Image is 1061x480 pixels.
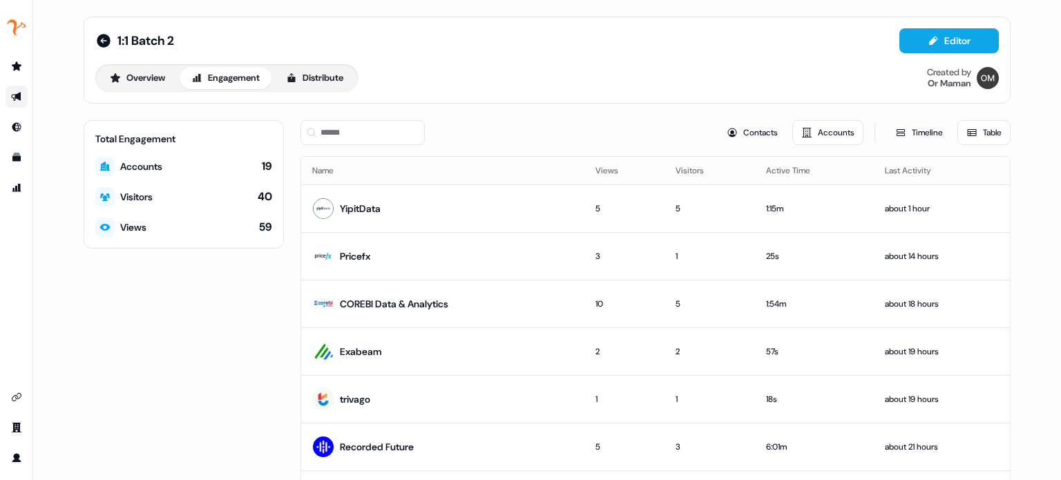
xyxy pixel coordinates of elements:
[766,392,863,406] div: 18s
[927,67,971,78] div: Created by
[886,120,952,145] button: Timeline
[718,120,787,145] button: Contacts
[792,120,863,145] button: Accounts
[180,67,271,89] button: Engagement
[120,190,153,204] div: Visitors
[676,202,744,215] div: 5
[874,157,1010,184] th: Last Activity
[6,116,28,138] a: Go to Inbound
[274,67,355,89] button: Distribute
[766,249,863,263] div: 25s
[340,202,381,215] div: YipitData
[766,297,863,311] div: 1:54m
[259,220,272,235] div: 59
[6,55,28,77] a: Go to prospects
[340,345,382,358] div: Exabeam
[262,159,272,174] div: 19
[595,297,653,311] div: 10
[6,146,28,169] a: Go to templates
[120,160,162,173] div: Accounts
[885,392,999,406] div: about 19 hours
[899,28,999,53] button: Editor
[885,249,999,263] div: about 14 hours
[117,32,174,49] span: 1:1 Batch 2
[766,202,863,215] div: 1:15m
[676,297,744,311] div: 5
[98,67,177,89] button: Overview
[301,157,584,184] th: Name
[885,297,999,311] div: about 18 hours
[676,440,744,454] div: 3
[340,297,448,311] div: COREBI Data & Analytics
[595,345,653,358] div: 2
[676,249,744,263] div: 1
[899,35,999,50] a: Editor
[6,386,28,408] a: Go to integrations
[957,120,1011,145] button: Table
[595,440,653,454] div: 5
[120,220,146,234] div: Views
[665,157,755,184] th: Visitors
[340,392,370,406] div: trivago
[928,78,971,89] div: Or Maman
[340,249,370,263] div: Pricefx
[755,157,874,184] th: Active Time
[676,345,744,358] div: 2
[885,345,999,358] div: about 19 hours
[977,67,999,89] img: Or
[340,440,414,454] div: Recorded Future
[584,157,665,184] th: Views
[885,202,999,215] div: about 1 hour
[885,440,999,454] div: about 21 hours
[6,86,28,108] a: Go to outbound experience
[595,392,653,406] div: 1
[258,189,272,204] div: 40
[95,132,272,146] div: Total Engagement
[766,440,863,454] div: 6:01m
[595,202,653,215] div: 5
[595,249,653,263] div: 3
[676,392,744,406] div: 1
[6,177,28,199] a: Go to attribution
[6,447,28,469] a: Go to profile
[766,345,863,358] div: 57s
[6,416,28,439] a: Go to team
